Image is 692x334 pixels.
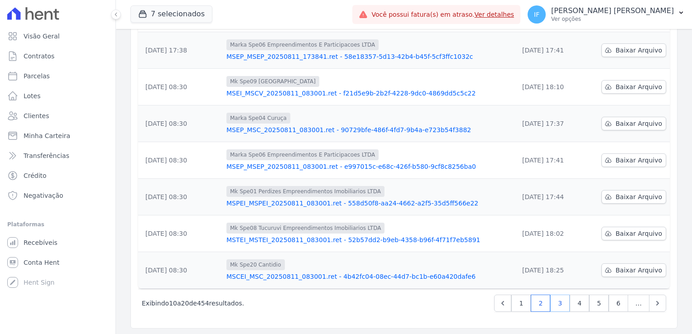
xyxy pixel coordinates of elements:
[4,87,112,105] a: Lotes
[628,295,649,312] span: …
[226,162,511,171] a: MSEP_MSEP_20250811_083001.ret - e997015c-e68c-426f-b580-9cf8c8256ba0
[24,151,69,160] span: Transferências
[551,15,674,23] p: Ver opções
[24,111,49,120] span: Clientes
[24,91,41,100] span: Lotes
[649,295,666,312] a: Next
[609,295,628,312] a: 6
[515,142,591,179] td: [DATE] 17:41
[4,127,112,145] a: Minha Carteira
[181,300,189,307] span: 20
[24,32,60,41] span: Visão Geral
[475,11,514,18] a: Ver detalhes
[615,82,662,91] span: Baixar Arquivo
[138,32,223,69] td: [DATE] 17:38
[138,105,223,142] td: [DATE] 08:30
[7,219,108,230] div: Plataformas
[534,11,539,18] span: IF
[615,192,662,201] span: Baixar Arquivo
[24,258,59,267] span: Conta Hent
[4,67,112,85] a: Parcelas
[226,186,384,197] span: Mk Spe01 Perdizes Empreendimentos Imobiliarios LTDA
[226,272,511,281] a: MSCEI_MSC_20250811_083001.ret - 4b42fc04-08ec-44d7-bc1b-e60a420dafe6
[615,119,662,128] span: Baixar Arquivo
[226,235,511,244] a: MSTEI_MSTEI_20250811_083001.ret - 52b57dd2-b9eb-4358-b96f-4f71f7eb5891
[130,5,212,23] button: 7 selecionados
[515,32,591,69] td: [DATE] 17:41
[226,39,379,50] span: Marka Spe06 Empreendimentos E Participacoes LTDA
[24,52,54,61] span: Contratos
[515,252,591,289] td: [DATE] 18:25
[226,199,511,208] a: MSPEI_MSPEI_20250811_083001.ret - 558d50f8-aa24-4662-a2f5-35d5ff566e22
[550,295,570,312] a: 3
[601,43,666,57] a: Baixar Arquivo
[197,300,209,307] span: 454
[4,167,112,185] a: Crédito
[24,238,58,247] span: Recebíveis
[615,46,662,55] span: Baixar Arquivo
[4,47,112,65] a: Contratos
[4,253,112,272] a: Conta Hent
[24,191,63,200] span: Negativação
[226,76,319,87] span: Mk Spe09 [GEOGRAPHIC_DATA]
[138,69,223,105] td: [DATE] 08:30
[138,215,223,252] td: [DATE] 08:30
[531,295,550,312] a: 2
[601,80,666,94] a: Baixar Arquivo
[4,27,112,45] a: Visão Geral
[615,156,662,165] span: Baixar Arquivo
[615,266,662,275] span: Baixar Arquivo
[601,117,666,130] a: Baixar Arquivo
[601,190,666,204] a: Baixar Arquivo
[4,147,112,165] a: Transferências
[515,179,591,215] td: [DATE] 17:44
[138,142,223,179] td: [DATE] 08:30
[226,52,511,61] a: MSEP_MSEP_20250811_173841.ret - 58e18357-5d13-42b4-b45f-5cf3ffc1032c
[226,149,379,160] span: Marka Spe06 Empreendimentos E Participacoes LTDA
[601,263,666,277] a: Baixar Arquivo
[515,105,591,142] td: [DATE] 17:37
[24,72,50,81] span: Parcelas
[226,113,290,124] span: Marka Spe04 Curuça
[4,186,112,205] a: Negativação
[570,295,589,312] a: 4
[24,171,47,180] span: Crédito
[138,252,223,289] td: [DATE] 08:30
[615,229,662,238] span: Baixar Arquivo
[226,89,511,98] a: MSEI_MSCV_20250811_083001.ret - f21d5e9b-2b2f-4228-9dc0-4869dd5c5c22
[142,299,244,308] p: Exibindo a de resultados.
[4,107,112,125] a: Clientes
[4,234,112,252] a: Recebíveis
[551,6,674,15] p: [PERSON_NAME] [PERSON_NAME]
[371,10,514,19] span: Você possui fatura(s) em atraso.
[169,300,177,307] span: 10
[589,295,609,312] a: 5
[601,227,666,240] a: Baixar Arquivo
[226,125,511,134] a: MSEP_MSC_20250811_083001.ret - 90729bfe-486f-4fd7-9b4a-e723b54f3882
[494,295,511,312] a: Previous
[226,223,384,234] span: Mk Spe08 Tucuruvi Empreendimentos Imobiliarios LTDA
[520,2,692,27] button: IF [PERSON_NAME] [PERSON_NAME] Ver opções
[24,131,70,140] span: Minha Carteira
[601,153,666,167] a: Baixar Arquivo
[226,259,285,270] span: Mk Spe20 Cantidio
[515,69,591,105] td: [DATE] 18:10
[515,215,591,252] td: [DATE] 18:02
[138,179,223,215] td: [DATE] 08:30
[511,295,531,312] a: 1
